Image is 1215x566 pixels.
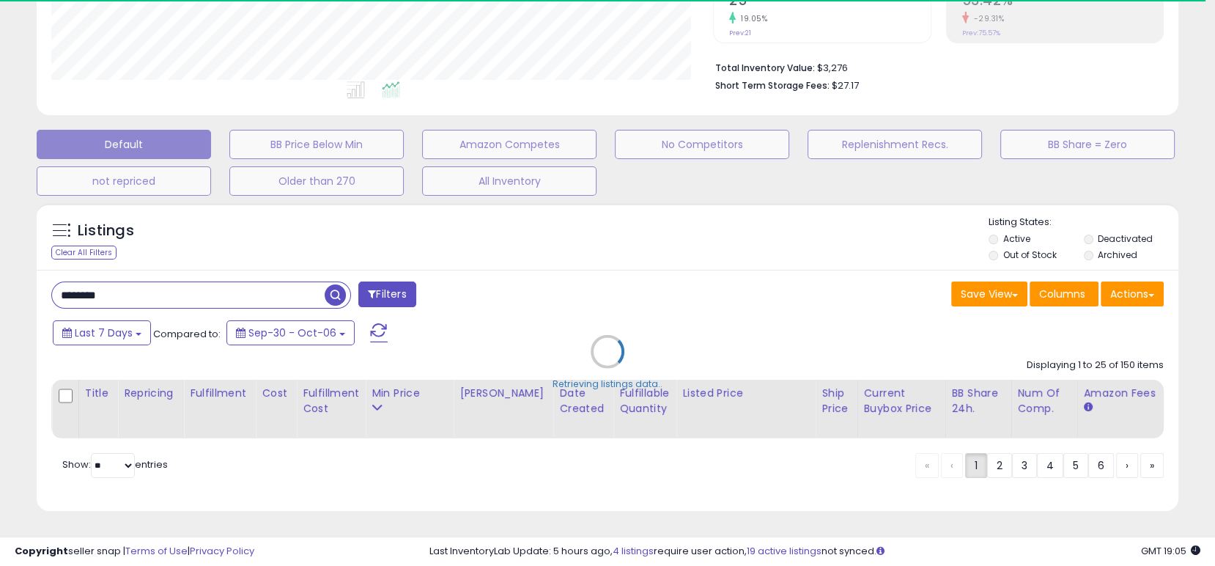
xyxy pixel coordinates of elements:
div: Last InventoryLab Update: 5 hours ago, require user action, not synced. [429,545,1200,559]
span: 2025-10-14 19:05 GMT [1141,544,1200,558]
b: Total Inventory Value: [715,62,815,74]
button: No Competitors [615,130,789,159]
a: Terms of Use [125,544,188,558]
button: Amazon Competes [422,130,597,159]
button: BB Share = Zero [1000,130,1175,159]
button: Older than 270 [229,166,404,196]
a: 4 listings [613,544,654,558]
small: Prev: 75.57% [962,29,1000,37]
div: seller snap | | [15,545,254,559]
b: Short Term Storage Fees: [715,79,830,92]
span: $27.17 [832,78,859,92]
li: $3,276 [715,58,1153,76]
a: Privacy Policy [190,544,254,558]
small: Prev: 21 [729,29,751,37]
div: Retrieving listings data.. [553,377,662,390]
button: BB Price Below Min [229,130,404,159]
strong: Copyright [15,544,68,558]
button: All Inventory [422,166,597,196]
button: Replenishment Recs. [808,130,982,159]
button: not repriced [37,166,211,196]
button: Default [37,130,211,159]
small: 19.05% [736,13,767,24]
a: 19 active listings [747,544,821,558]
small: -29.31% [969,13,1005,24]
